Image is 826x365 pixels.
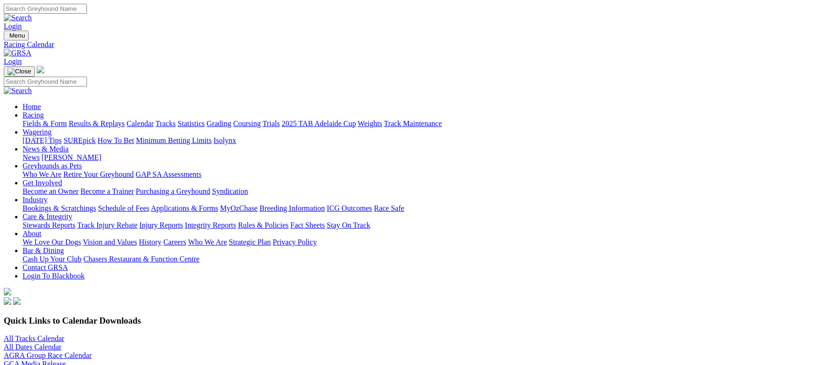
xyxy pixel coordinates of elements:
img: facebook.svg [4,297,11,305]
a: Racing [23,111,44,119]
a: News & Media [23,145,69,153]
a: Industry [23,196,47,204]
a: Weights [358,119,382,127]
a: Breeding Information [260,204,325,212]
a: Get Involved [23,179,62,187]
a: History [139,238,161,246]
a: Tracks [156,119,176,127]
a: News [23,153,39,161]
img: Search [4,14,32,22]
img: logo-grsa-white.png [37,66,44,73]
div: Industry [23,204,822,213]
div: News & Media [23,153,822,162]
a: AGRA Group Race Calendar [4,351,92,359]
a: Track Maintenance [384,119,442,127]
a: Retire Your Greyhound [63,170,134,178]
a: All Dates Calendar [4,343,62,351]
a: ICG Outcomes [327,204,372,212]
a: Who We Are [188,238,227,246]
div: About [23,238,822,246]
button: Toggle navigation [4,31,29,40]
a: Minimum Betting Limits [136,136,212,144]
img: Close [8,68,31,75]
a: Login [4,57,22,65]
a: Chasers Restaurant & Function Centre [83,255,199,263]
a: Injury Reports [139,221,183,229]
a: Grading [207,119,231,127]
a: Calendar [126,119,154,127]
a: Stewards Reports [23,221,75,229]
a: All Tracks Calendar [4,334,64,342]
a: Become a Trainer [80,187,134,195]
a: Login To Blackbook [23,272,85,280]
a: Coursing [233,119,261,127]
input: Search [4,4,87,14]
a: Rules & Policies [238,221,289,229]
a: Applications & Forms [151,204,218,212]
div: Get Involved [23,187,822,196]
a: [DATE] Tips [23,136,62,144]
a: Fact Sheets [291,221,325,229]
a: Stay On Track [327,221,370,229]
img: Search [4,87,32,95]
h3: Quick Links to Calendar Downloads [4,316,822,326]
a: Fields & Form [23,119,67,127]
a: Purchasing a Greyhound [136,187,210,195]
a: 2025 TAB Adelaide Cup [282,119,356,127]
a: Race Safe [374,204,404,212]
a: [PERSON_NAME] [41,153,101,161]
a: GAP SA Assessments [136,170,202,178]
a: Integrity Reports [185,221,236,229]
a: Schedule of Fees [98,204,149,212]
a: Wagering [23,128,52,136]
a: We Love Our Dogs [23,238,81,246]
a: Strategic Plan [229,238,271,246]
a: Bar & Dining [23,246,64,254]
a: About [23,230,41,238]
a: Syndication [212,187,248,195]
a: Greyhounds as Pets [23,162,82,170]
a: Cash Up Your Club [23,255,81,263]
a: Track Injury Rebate [77,221,137,229]
a: Contact GRSA [23,263,68,271]
a: Statistics [178,119,205,127]
a: Login [4,22,22,30]
a: How To Bet [98,136,134,144]
a: Care & Integrity [23,213,72,221]
button: Toggle navigation [4,66,35,77]
a: Careers [163,238,186,246]
div: Wagering [23,136,822,145]
img: logo-grsa-white.png [4,288,11,295]
a: Bookings & Scratchings [23,204,96,212]
a: Privacy Policy [273,238,317,246]
img: twitter.svg [13,297,21,305]
a: Vision and Values [83,238,137,246]
span: Menu [9,32,25,39]
img: GRSA [4,49,31,57]
div: Care & Integrity [23,221,822,230]
a: Become an Owner [23,187,79,195]
input: Search [4,77,87,87]
a: Who We Are [23,170,62,178]
div: Greyhounds as Pets [23,170,822,179]
a: Home [23,103,41,111]
a: SUREpick [63,136,95,144]
a: Racing Calendar [4,40,822,49]
a: Isolynx [213,136,236,144]
a: Results & Replays [69,119,125,127]
a: Trials [262,119,280,127]
div: Bar & Dining [23,255,822,263]
a: MyOzChase [220,204,258,212]
div: Racing [23,119,822,128]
